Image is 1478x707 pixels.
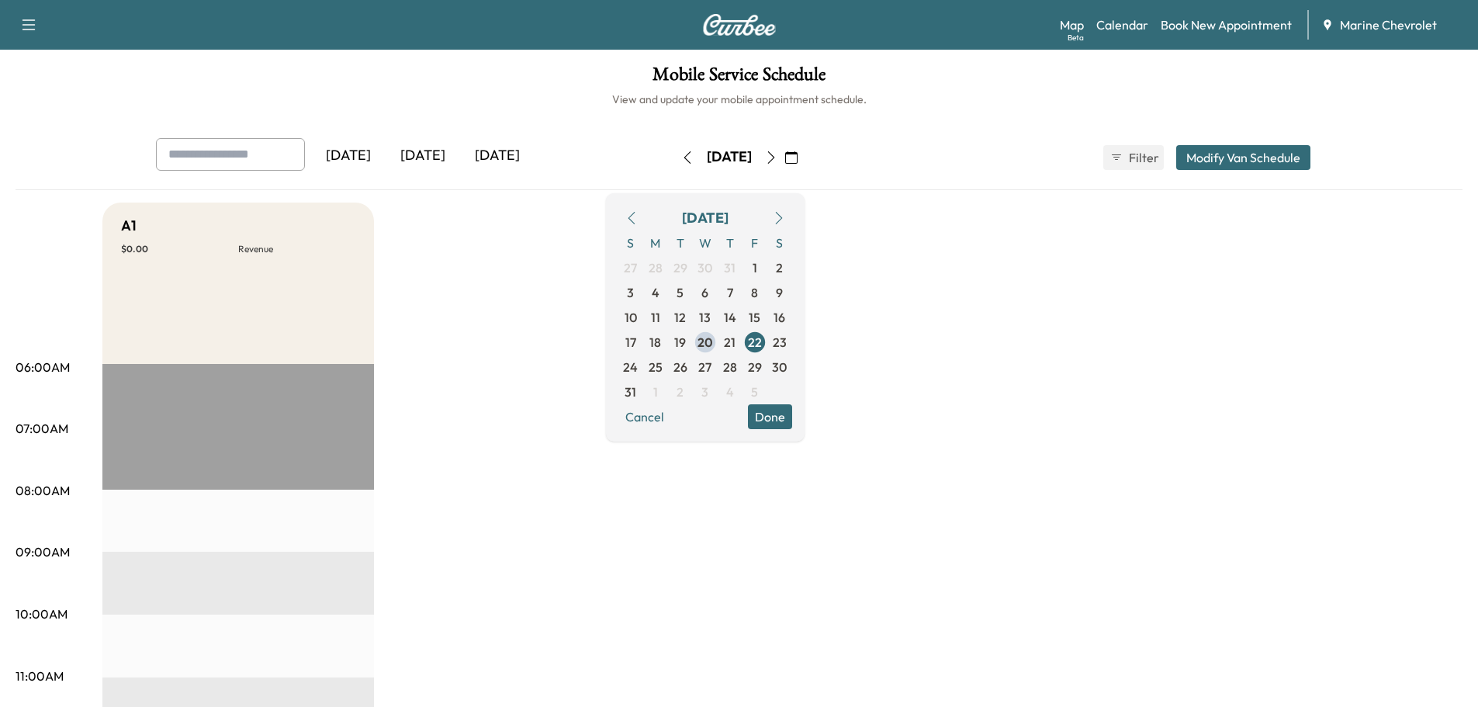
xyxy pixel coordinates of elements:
[1129,148,1157,167] span: Filter
[776,258,783,277] span: 2
[1161,16,1292,34] a: Book New Appointment
[674,308,686,327] span: 12
[682,207,729,229] div: [DATE]
[1103,145,1164,170] button: Filter
[653,383,658,401] span: 1
[460,138,535,174] div: [DATE]
[723,358,737,376] span: 28
[238,243,355,255] p: Revenue
[724,308,736,327] span: 14
[649,358,663,376] span: 25
[727,283,733,302] span: 7
[702,14,777,36] img: Curbee Logo
[16,358,70,376] p: 06:00AM
[701,383,708,401] span: 3
[625,383,636,401] span: 31
[649,258,663,277] span: 28
[776,283,783,302] span: 9
[724,333,736,352] span: 21
[751,283,758,302] span: 8
[618,404,671,429] button: Cancel
[625,333,636,352] span: 17
[693,230,718,255] span: W
[772,358,787,376] span: 30
[627,283,634,302] span: 3
[16,65,1462,92] h1: Mobile Service Schedule
[643,230,668,255] span: M
[651,308,660,327] span: 11
[774,308,785,327] span: 16
[699,308,711,327] span: 13
[1068,32,1084,43] div: Beta
[742,230,767,255] span: F
[625,308,637,327] span: 10
[311,138,386,174] div: [DATE]
[386,138,460,174] div: [DATE]
[16,481,70,500] p: 08:00AM
[698,358,711,376] span: 27
[668,230,693,255] span: T
[673,258,687,277] span: 29
[677,283,684,302] span: 5
[1340,16,1437,34] span: Marine Chevrolet
[1176,145,1310,170] button: Modify Van Schedule
[16,419,68,438] p: 07:00AM
[16,605,67,623] p: 10:00AM
[649,333,661,352] span: 18
[1096,16,1148,34] a: Calendar
[652,283,659,302] span: 4
[16,92,1462,107] h6: View and update your mobile appointment schedule.
[748,333,762,352] span: 22
[674,333,686,352] span: 19
[697,333,713,352] span: 20
[697,258,712,277] span: 30
[707,147,752,167] div: [DATE]
[121,215,137,237] h5: A1
[16,667,64,685] p: 11:00AM
[623,358,638,376] span: 24
[673,358,687,376] span: 26
[701,283,708,302] span: 6
[749,308,760,327] span: 15
[773,333,787,352] span: 23
[748,404,792,429] button: Done
[753,258,757,277] span: 1
[121,243,238,255] p: $ 0.00
[16,542,70,561] p: 09:00AM
[767,230,792,255] span: S
[677,383,684,401] span: 2
[726,383,734,401] span: 4
[751,383,758,401] span: 5
[748,358,762,376] span: 29
[718,230,742,255] span: T
[724,258,736,277] span: 31
[1060,16,1084,34] a: MapBeta
[618,230,643,255] span: S
[624,258,637,277] span: 27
